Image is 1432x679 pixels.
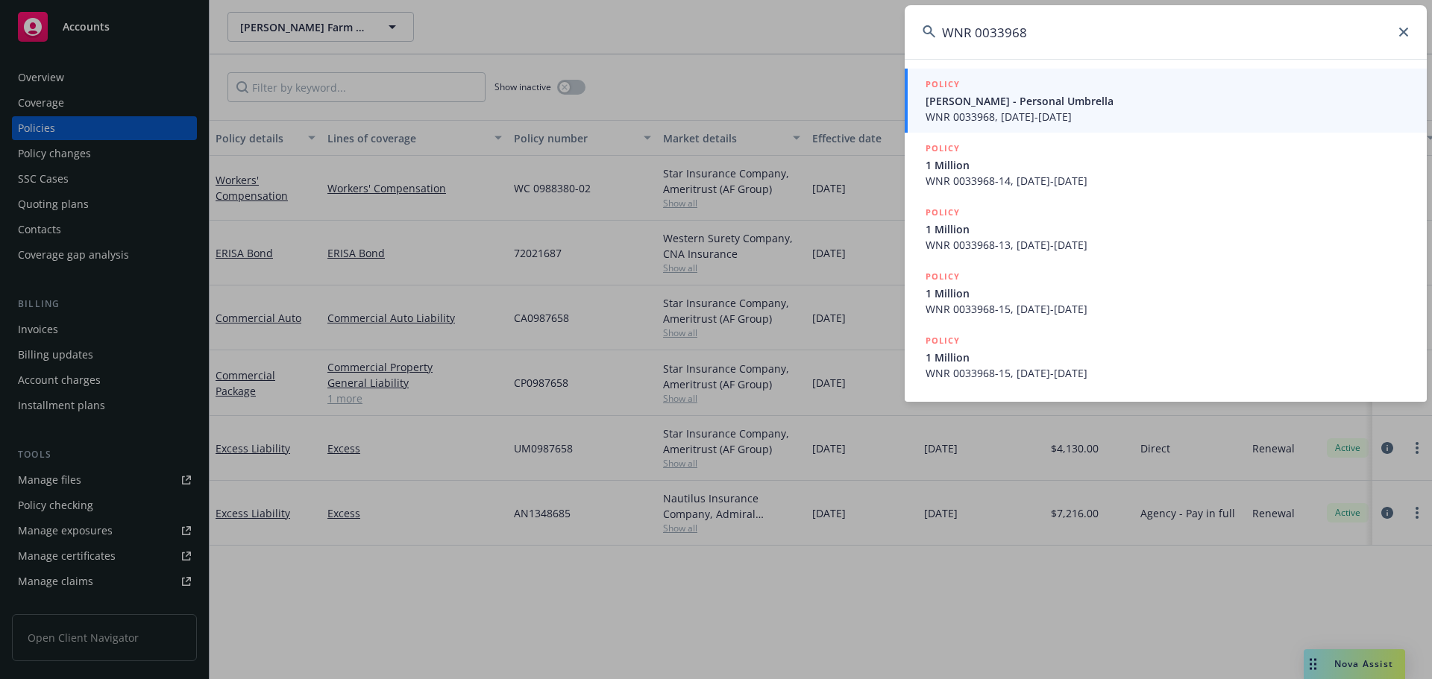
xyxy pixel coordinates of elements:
h5: POLICY [926,333,960,348]
a: POLICY[PERSON_NAME] - Personal UmbrellaWNR 0033968, [DATE]-[DATE] [905,69,1427,133]
h5: POLICY [926,77,960,92]
a: POLICY1 MillionWNR 0033968-13, [DATE]-[DATE] [905,197,1427,261]
span: 1 Million [926,157,1409,173]
span: WNR 0033968, [DATE]-[DATE] [926,109,1409,124]
h5: POLICY [926,141,960,156]
h5: POLICY [926,205,960,220]
a: POLICY1 MillionWNR 0033968-14, [DATE]-[DATE] [905,133,1427,197]
span: 1 Million [926,285,1409,301]
span: [PERSON_NAME] - Personal Umbrella [926,93,1409,109]
input: Search... [905,5,1427,59]
span: WNR 0033968-13, [DATE]-[DATE] [926,237,1409,253]
span: WNR 0033968-15, [DATE]-[DATE] [926,301,1409,317]
a: POLICY1 MillionWNR 0033968-15, [DATE]-[DATE] [905,325,1427,389]
span: WNR 0033968-15, [DATE]-[DATE] [926,365,1409,381]
span: 1 Million [926,350,1409,365]
span: WNR 0033968-14, [DATE]-[DATE] [926,173,1409,189]
h5: POLICY [926,269,960,284]
span: 1 Million [926,221,1409,237]
a: POLICY1 MillionWNR 0033968-15, [DATE]-[DATE] [905,261,1427,325]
